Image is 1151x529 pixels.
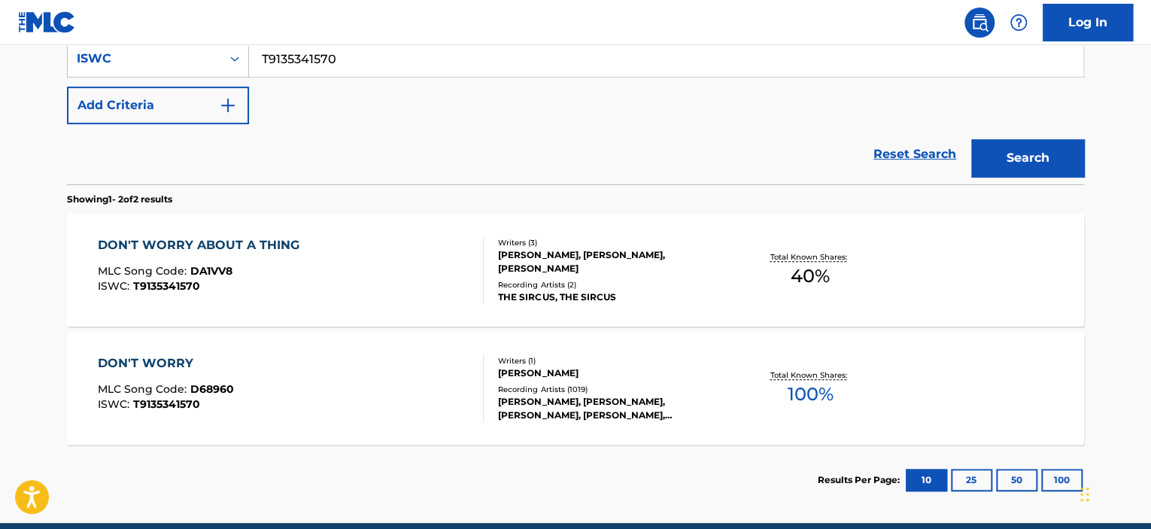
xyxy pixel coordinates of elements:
[787,381,833,408] span: 100 %
[98,354,234,372] div: DON'T WORRY
[77,50,212,68] div: ISWC
[951,469,992,491] button: 25
[219,96,237,114] img: 9d2ae6d4665cec9f34b9.svg
[498,366,725,380] div: [PERSON_NAME]
[67,332,1084,445] a: DON'T WORRYMLC Song Code:D68960ISWC:T9135341570Writers (1)[PERSON_NAME]Recording Artists (1019)[P...
[970,14,989,32] img: search
[498,248,725,275] div: [PERSON_NAME], [PERSON_NAME], [PERSON_NAME]
[18,11,76,33] img: MLC Logo
[98,264,190,278] span: MLC Song Code :
[498,395,725,422] div: [PERSON_NAME], [PERSON_NAME], [PERSON_NAME], [PERSON_NAME], [PERSON_NAME]
[770,251,850,263] p: Total Known Shares:
[133,279,200,293] span: T9135341570
[791,263,830,290] span: 40 %
[190,382,234,396] span: D68960
[906,469,947,491] button: 10
[498,384,725,395] div: Recording Artists ( 1019 )
[67,193,172,206] p: Showing 1 - 2 of 2 results
[98,382,190,396] span: MLC Song Code :
[98,397,133,411] span: ISWC :
[1080,472,1089,517] div: Drag
[1041,469,1083,491] button: 100
[1076,457,1151,529] iframe: Chat Widget
[498,290,725,304] div: THE SIRCUS, THE SIRCUS
[818,473,903,487] p: Results Per Page:
[964,8,995,38] a: Public Search
[498,237,725,248] div: Writers ( 3 )
[98,279,133,293] span: ISWC :
[133,397,200,411] span: T9135341570
[1043,4,1133,41] a: Log In
[498,279,725,290] div: Recording Artists ( 2 )
[67,214,1084,327] a: DON'T WORRY ABOUT A THINGMLC Song Code:DA1VV8ISWC:T9135341570Writers (3)[PERSON_NAME], [PERSON_NA...
[1010,14,1028,32] img: help
[190,264,232,278] span: DA1VV8
[866,138,964,171] a: Reset Search
[971,139,1084,177] button: Search
[996,469,1037,491] button: 50
[498,355,725,366] div: Writers ( 1 )
[67,40,1084,184] form: Search Form
[770,369,850,381] p: Total Known Shares:
[1004,8,1034,38] div: Help
[98,236,307,254] div: DON'T WORRY ABOUT A THING
[67,87,249,124] button: Add Criteria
